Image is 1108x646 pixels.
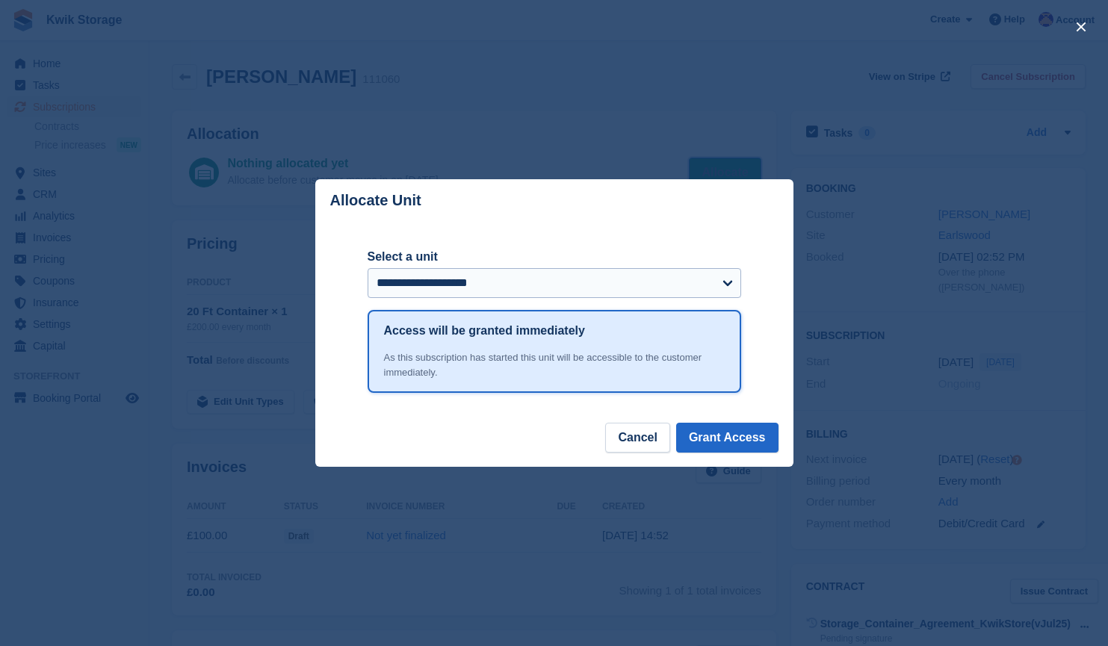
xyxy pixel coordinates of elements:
div: As this subscription has started this unit will be accessible to the customer immediately. [384,350,725,379]
button: close [1069,15,1093,39]
label: Select a unit [368,248,741,266]
button: Grant Access [676,423,779,453]
h1: Access will be granted immediately [384,322,585,340]
button: Cancel [605,423,669,453]
p: Allocate Unit [330,192,421,209]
